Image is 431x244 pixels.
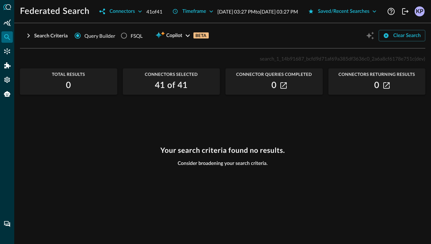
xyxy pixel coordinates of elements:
[271,80,276,91] h2: 0
[260,56,415,62] span: search_1_14b91687_bcfd9d71af69a385df3636c0_2a6a8cf6178e751c
[374,80,379,91] h2: 0
[218,8,298,15] p: [DATE] 03:27 PM to [DATE] 03:27 PM
[1,74,13,85] div: Settings
[151,30,213,41] button: CopilotBETA
[84,32,115,40] span: Query Builder
[66,80,71,91] h2: 0
[1,17,13,28] div: Summary Insights
[146,8,162,15] p: 41 of 41
[168,6,218,17] button: Timeframe
[155,80,188,91] h2: 41 of 41
[379,30,425,41] button: Clear Search
[123,72,220,77] span: Connectors Selected
[1,218,13,230] div: Chat
[385,6,397,17] button: Help
[1,46,13,57] div: Connectors
[109,7,135,16] div: Connectors
[304,6,381,17] button: Saved/Recent Searches
[160,146,285,155] h3: Your search criteria found no results.
[415,6,425,16] div: KP
[166,31,182,40] span: Copilot
[193,32,209,38] p: BETA
[34,31,68,40] div: Search Criteria
[318,7,370,16] div: Saved/Recent Searches
[131,32,143,40] div: FSQL
[328,72,426,77] span: Connectors Returning Results
[95,6,146,17] button: Connectors
[20,72,117,77] span: Total Results
[20,30,72,41] button: Search Criteria
[1,31,13,43] div: Federated Search
[182,7,206,16] div: Timeframe
[415,56,425,62] span: (dev)
[393,31,421,40] div: Clear Search
[2,60,13,71] div: Addons
[400,6,411,17] button: Logout
[1,88,13,100] div: Query Agent
[225,72,323,77] span: Connector Queries Completed
[178,160,268,167] span: Consider broadening your search criteria.
[20,6,89,17] h1: Federated Search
